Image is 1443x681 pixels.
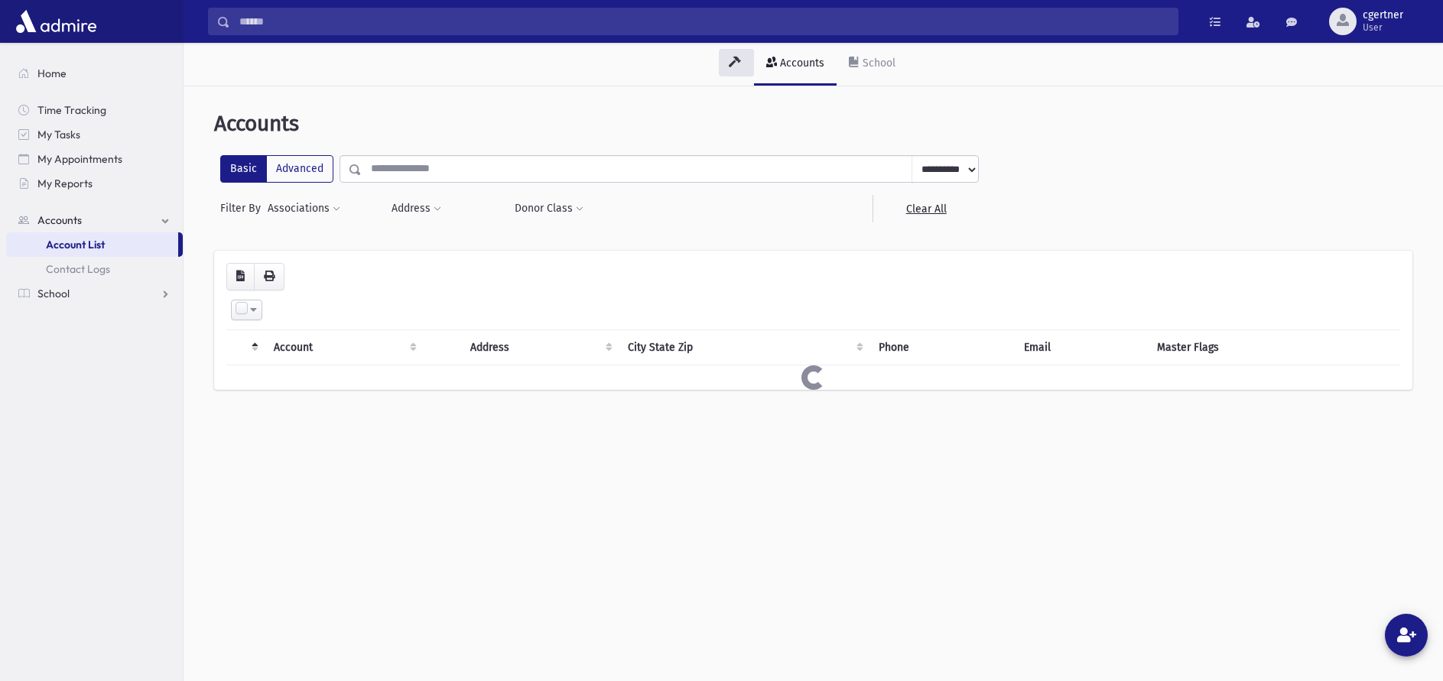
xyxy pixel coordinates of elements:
[6,232,178,257] a: Account List
[37,177,93,190] span: My Reports
[214,111,299,136] span: Accounts
[837,43,908,86] a: School
[37,287,70,300] span: School
[1015,329,1147,365] th: Email : activate to sort column ascending
[6,61,183,86] a: Home
[869,329,1015,365] th: Phone : activate to sort column ascending
[226,329,265,365] th: : activate to sort column descending
[267,195,341,222] button: Associations
[873,195,979,222] a: Clear All
[46,238,105,251] span: Account List
[514,195,584,222] button: Donor Class
[266,155,333,183] label: Advanced
[6,208,183,232] a: Accounts
[37,66,67,80] span: Home
[37,213,82,227] span: Accounts
[1148,329,1400,365] th: Master Flags : activate to sort column ascending
[754,43,837,86] a: Accounts
[6,281,183,306] a: School
[6,257,183,281] a: Contact Logs
[461,329,619,365] th: Address : activate to sort column ascending
[37,128,80,141] span: My Tasks
[423,329,461,365] th: : activate to sort column ascending
[619,329,869,365] th: City State Zip : activate to sort column ascending
[226,263,255,290] button: CSV
[860,57,895,70] div: School
[6,122,183,147] a: My Tasks
[6,98,183,122] a: Time Tracking
[37,152,122,166] span: My Appointments
[1363,9,1403,21] span: cgertner
[1363,21,1403,34] span: User
[37,103,106,117] span: Time Tracking
[46,262,110,276] span: Contact Logs
[220,200,267,216] span: Filter By
[230,8,1178,35] input: Search
[6,147,183,171] a: My Appointments
[220,155,333,183] div: FilterModes
[12,6,100,37] img: AdmirePro
[254,263,284,290] button: Print
[391,195,442,222] button: Address
[6,171,183,196] a: My Reports
[265,329,423,365] th: Account: activate to sort column ascending
[220,155,267,183] label: Basic
[777,57,824,70] div: Accounts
